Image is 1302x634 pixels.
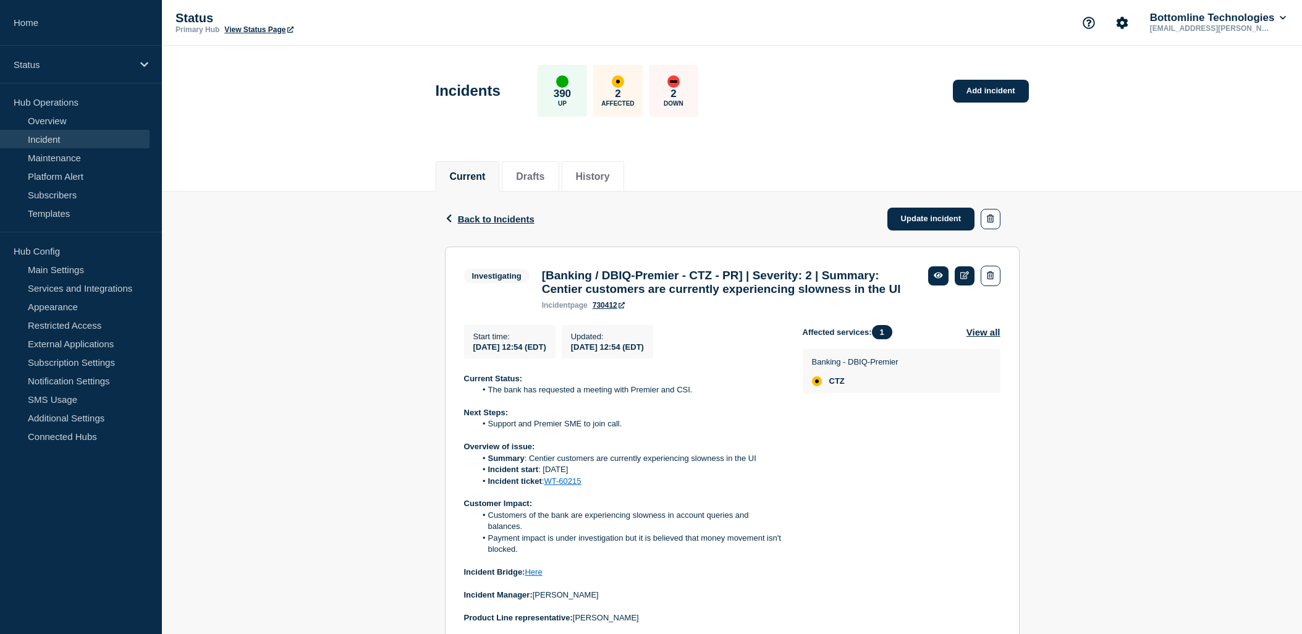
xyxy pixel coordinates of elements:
button: History [576,171,610,182]
p: page [542,301,588,310]
a: Here [525,567,542,577]
p: Status [175,11,423,25]
a: 730412 [593,301,625,310]
button: Support [1076,10,1102,36]
li: The bank has requested a meeting with Premier and CSI. [476,384,783,395]
h3: [Banking / DBIQ-Premier - CTZ - PR] | Severity: 2 | Summary: Centier customers are currently expe... [542,269,916,296]
p: [PERSON_NAME] [464,590,783,601]
strong: Product Line representative: [464,613,573,622]
strong: Customer Impact: [464,499,533,508]
span: [DATE] 12:54 (EDT) [473,342,546,352]
span: Investigating [464,269,530,283]
strong: Incident ticket [488,476,542,486]
a: Update incident [887,208,975,230]
div: up [556,75,569,88]
li: : [476,476,783,487]
a: View Status Page [224,25,293,34]
p: [EMAIL_ADDRESS][PERSON_NAME][DOMAIN_NAME] [1148,24,1276,33]
button: Drafts [516,171,544,182]
p: Primary Hub [175,25,219,34]
strong: Overview of issue: [464,442,535,451]
p: 390 [554,88,571,100]
span: 1 [872,325,892,339]
div: affected [812,376,822,386]
button: Account settings [1109,10,1135,36]
li: Payment impact is under investigation but it is believed that money movement isn't blocked. [476,533,783,556]
h1: Incidents [436,82,501,99]
strong: Incident Bridge: [464,567,525,577]
p: [PERSON_NAME] [464,612,783,623]
p: Banking - DBIQ-Premier [812,357,898,366]
p: Affected [601,100,634,107]
li: Customers of the bank are experiencing slowness in account queries and balances. [476,510,783,533]
li: Support and Premier SME to join call. [476,418,783,429]
div: [DATE] 12:54 (EDT) [571,341,644,352]
strong: Summary [488,454,525,463]
li: : Centier customers are currently experiencing slowness in the UI [476,453,783,464]
p: 2 [670,88,676,100]
li: : [DATE] [476,464,783,475]
strong: Incident start [488,465,539,474]
span: Back to Incidents [458,214,535,224]
p: Status [14,59,132,70]
strong: Next Steps: [464,408,509,417]
p: Up [558,100,567,107]
a: Add incident [953,80,1029,103]
button: Back to Incidents [445,214,535,224]
button: View all [966,325,1000,339]
strong: Incident Manager: [464,590,533,599]
p: Updated : [571,332,644,341]
div: affected [612,75,624,88]
span: incident [542,301,570,310]
p: Start time : [473,332,546,341]
span: CTZ [829,376,845,386]
p: 2 [615,88,620,100]
a: WT-60215 [544,476,581,486]
span: Affected services: [803,325,898,339]
button: Bottomline Technologies [1148,12,1288,24]
p: Down [664,100,683,107]
button: Current [450,171,486,182]
strong: Current Status: [464,374,523,383]
div: down [667,75,680,88]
